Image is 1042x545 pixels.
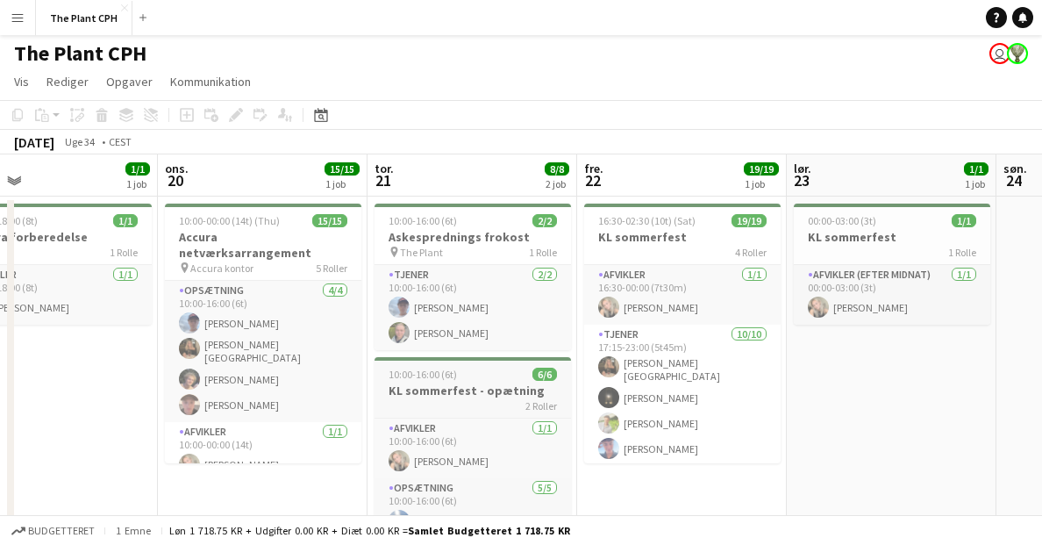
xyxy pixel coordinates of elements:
[163,70,258,93] a: Kommunikation
[46,74,89,90] span: Rediger
[14,74,29,90] span: Vis
[546,177,568,190] div: 2 job
[989,43,1010,64] app-user-avatar: Magnus Pedersen
[165,204,361,463] app-job-card: 10:00-00:00 (14t) (Thu)15/15Accura netværksarrangement Accura kontor5 RollerOpsætning4/410:00-16:...
[58,135,102,148] span: Uge 34
[584,229,781,245] h3: KL sommerfest
[165,161,189,176] span: ons.
[964,162,988,176] span: 1/1
[794,229,990,245] h3: KL sommerfest
[7,70,36,93] a: Vis
[106,74,153,90] span: Opgaver
[584,265,781,325] app-card-role: Afvikler1/116:30-00:00 (7t30m)[PERSON_NAME]
[316,262,347,275] span: 5 Roller
[375,419,571,478] app-card-role: Afvikler1/110:00-16:00 (6t)[PERSON_NAME]
[732,214,767,227] span: 19/19
[525,399,557,412] span: 2 Roller
[744,162,779,176] span: 19/19
[791,170,811,190] span: 23
[529,246,557,259] span: 1 Rolle
[28,525,95,537] span: Budgetteret
[126,177,149,190] div: 1 job
[109,135,132,148] div: CEST
[375,204,571,350] app-job-card: 10:00-16:00 (6t)2/2Askesprednings frokost The Plant1 RolleTjener2/210:00-16:00 (6t)[PERSON_NAME][...
[179,214,280,227] span: 10:00-00:00 (14t) (Thu)
[794,265,990,325] app-card-role: Afvikler (efter midnat)1/100:00-03:00 (3t)[PERSON_NAME]
[375,383,571,398] h3: KL sommerfest - opætning
[745,177,778,190] div: 1 job
[794,161,811,176] span: lør.
[808,214,876,227] span: 00:00-03:00 (3t)
[39,70,96,93] a: Rediger
[169,524,570,537] div: Løn 1 718.75 KR + Udgifter 0.00 KR + Diæt 0.00 KR =
[325,177,359,190] div: 1 job
[1003,161,1027,176] span: søn.
[1007,43,1028,64] app-user-avatar: Nanna Rørhøj
[375,161,394,176] span: tor.
[113,214,138,227] span: 1/1
[1001,170,1027,190] span: 24
[165,422,361,482] app-card-role: Afvikler1/110:00-00:00 (14t)[PERSON_NAME]
[598,214,696,227] span: 16:30-02:30 (10t) (Sat)
[794,204,990,325] app-job-card: 00:00-03:00 (3t)1/1KL sommerfest1 RolleAfvikler (efter midnat)1/100:00-03:00 (3t)[PERSON_NAME]
[372,170,394,190] span: 21
[545,162,569,176] span: 8/8
[389,368,457,381] span: 10:00-16:00 (6t)
[112,524,154,537] span: 1 emne
[125,162,150,176] span: 1/1
[948,246,976,259] span: 1 Rolle
[99,70,160,93] a: Opgaver
[325,162,360,176] span: 15/15
[408,524,570,537] span: Samlet budgetteret 1 718.75 KR
[170,74,251,90] span: Kommunikation
[165,281,361,422] app-card-role: Opsætning4/410:00-16:00 (6t)[PERSON_NAME][PERSON_NAME][GEOGRAPHIC_DATA][PERSON_NAME][PERSON_NAME]
[375,265,571,350] app-card-role: Tjener2/210:00-16:00 (6t)[PERSON_NAME][PERSON_NAME]
[582,170,603,190] span: 22
[190,262,253,275] span: Accura kontor
[36,1,132,35] button: The Plant CPH
[532,214,557,227] span: 2/2
[389,214,457,227] span: 10:00-16:00 (6t)
[9,521,97,541] button: Budgetteret
[584,161,603,176] span: fre.
[165,229,361,261] h3: Accura netværksarrangement
[312,214,347,227] span: 15/15
[532,368,557,381] span: 6/6
[735,246,767,259] span: 4 Roller
[400,246,443,259] span: The Plant
[584,204,781,463] app-job-card: 16:30-02:30 (10t) (Sat)19/19KL sommerfest4 RollerAfvikler1/116:30-00:00 (7t30m)[PERSON_NAME]Tjene...
[162,170,189,190] span: 20
[14,40,146,67] h1: The Plant CPH
[965,177,988,190] div: 1 job
[110,246,138,259] span: 1 Rolle
[375,229,571,245] h3: Askesprednings frokost
[952,214,976,227] span: 1/1
[14,133,54,151] div: [DATE]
